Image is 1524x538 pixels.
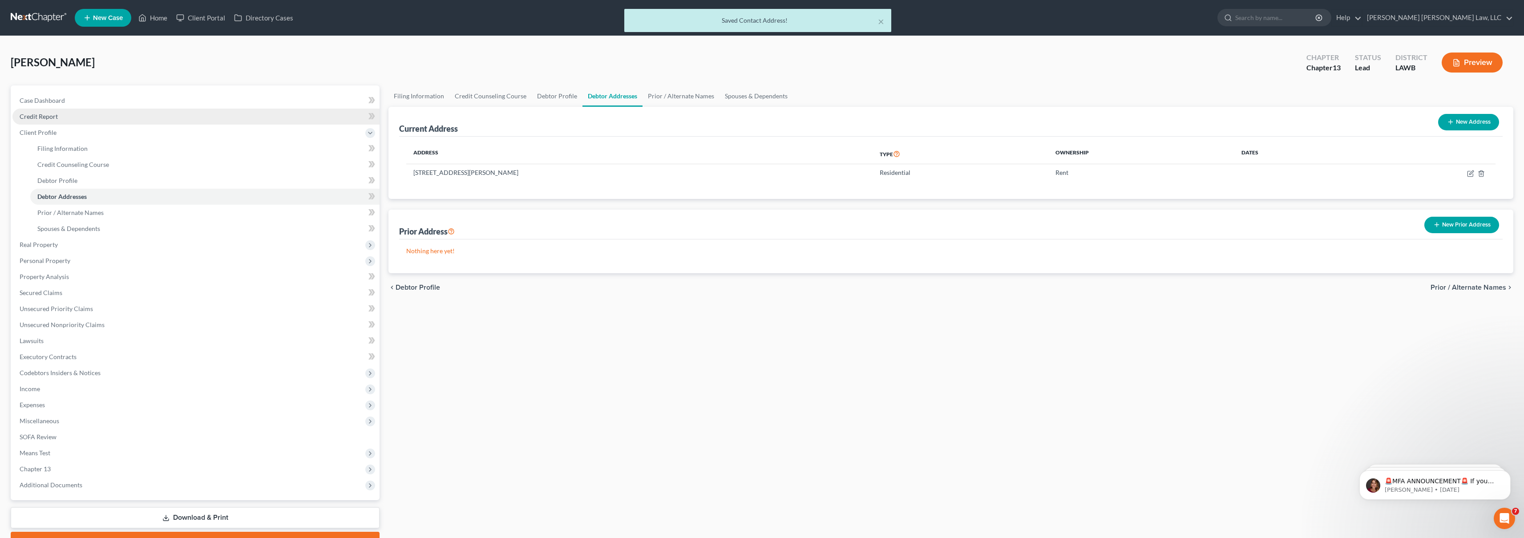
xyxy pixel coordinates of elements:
[1306,63,1341,73] div: Chapter
[878,16,884,27] button: ×
[37,193,87,200] span: Debtor Addresses
[12,93,380,109] a: Case Dashboard
[1494,508,1515,529] iframe: Intercom live chat
[30,173,380,189] a: Debtor Profile
[20,241,58,248] span: Real Property
[1048,144,1234,164] th: Ownership
[20,433,57,441] span: SOFA Review
[20,481,82,489] span: Additional Documents
[30,157,380,173] a: Credit Counseling Course
[1234,144,1356,164] th: Dates
[37,225,100,232] span: Spouses & Dependents
[12,429,380,445] a: SOFA Review
[20,129,57,136] span: Client Profile
[1346,452,1524,514] iframe: Intercom notifications message
[1355,63,1381,73] div: Lead
[1424,217,1499,233] button: New Prior Address
[20,465,51,473] span: Chapter 13
[532,85,582,107] a: Debtor Profile
[20,257,70,264] span: Personal Property
[12,301,380,317] a: Unsecured Priority Claims
[1333,63,1341,72] span: 13
[1512,508,1519,515] span: 7
[1395,63,1427,73] div: LAWB
[388,284,440,291] button: chevron_left Debtor Profile
[30,141,380,157] a: Filing Information
[12,109,380,125] a: Credit Report
[20,449,50,457] span: Means Test
[20,321,105,328] span: Unsecured Nonpriority Claims
[37,161,109,168] span: Credit Counseling Course
[20,369,101,376] span: Codebtors Insiders & Notices
[37,209,104,216] span: Prior / Alternate Names
[37,145,88,152] span: Filing Information
[631,16,884,25] div: Saved Contact Address!
[388,284,396,291] i: chevron_left
[1506,284,1513,291] i: chevron_right
[388,85,449,107] a: Filing Information
[12,349,380,365] a: Executory Contracts
[12,333,380,349] a: Lawsuits
[12,317,380,333] a: Unsecured Nonpriority Claims
[30,221,380,237] a: Spouses & Dependents
[399,226,455,237] div: Prior Address
[20,113,58,120] span: Credit Report
[12,269,380,285] a: Property Analysis
[11,507,380,528] a: Download & Print
[406,164,873,181] td: [STREET_ADDRESS][PERSON_NAME]
[20,337,44,344] span: Lawsuits
[1442,53,1503,73] button: Preview
[873,144,1048,164] th: Type
[20,353,77,360] span: Executory Contracts
[37,177,77,184] span: Debtor Profile
[720,85,793,107] a: Spouses & Dependents
[873,164,1048,181] td: Residential
[20,289,62,296] span: Secured Claims
[1431,284,1513,291] button: Prior / Alternate Names chevron_right
[1395,53,1427,63] div: District
[20,97,65,104] span: Case Dashboard
[1048,164,1234,181] td: Rent
[449,85,532,107] a: Credit Counseling Course
[30,205,380,221] a: Prior / Alternate Names
[1306,53,1341,63] div: Chapter
[399,123,458,134] div: Current Address
[20,385,40,392] span: Income
[11,56,95,69] span: [PERSON_NAME]
[20,417,59,425] span: Miscellaneous
[12,285,380,301] a: Secured Claims
[406,247,1496,255] p: Nothing here yet!
[406,144,873,164] th: Address
[1431,284,1506,291] span: Prior / Alternate Names
[582,85,643,107] a: Debtor Addresses
[396,284,440,291] span: Debtor Profile
[1355,53,1381,63] div: Status
[30,189,380,205] a: Debtor Addresses
[20,401,45,409] span: Expenses
[1438,114,1499,130] button: New Address
[20,305,93,312] span: Unsecured Priority Claims
[20,273,69,280] span: Property Analysis
[643,85,720,107] a: Prior / Alternate Names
